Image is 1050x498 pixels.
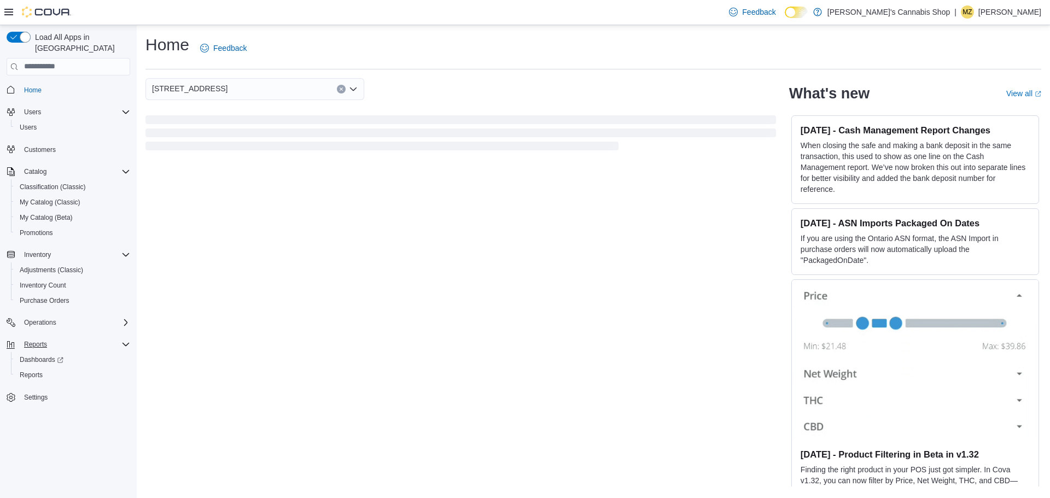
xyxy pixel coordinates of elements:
span: Classification (Classic) [20,183,86,191]
a: Home [20,84,46,97]
span: Reports [20,371,43,379]
span: Promotions [20,229,53,237]
span: Adjustments (Classic) [20,266,83,274]
span: Settings [20,390,130,404]
span: Users [24,108,41,116]
a: Settings [20,391,52,404]
span: Catalog [24,167,46,176]
button: Customers [2,142,135,157]
h2: What's new [789,85,870,102]
span: Classification (Classic) [15,180,130,194]
span: Reports [24,340,47,349]
span: Reports [20,338,130,351]
a: Inventory Count [15,279,71,292]
button: Home [2,82,135,98]
span: Home [20,83,130,97]
a: Classification (Classic) [15,180,90,194]
a: Dashboards [11,352,135,367]
button: Users [20,106,45,119]
span: Load All Apps in [GEOGRAPHIC_DATA] [31,32,130,54]
span: Users [20,106,130,119]
nav: Complex example [7,78,130,434]
button: Purchase Orders [11,293,135,308]
a: Users [15,121,41,134]
span: Dashboards [20,355,63,364]
span: Inventory Count [15,279,130,292]
a: Adjustments (Classic) [15,263,87,277]
a: View allExternal link [1006,89,1041,98]
span: Reports [15,368,130,382]
a: Feedback [196,37,251,59]
button: Open list of options [349,85,358,93]
button: Reports [2,337,135,352]
span: Dashboards [15,353,130,366]
span: Purchase Orders [15,294,130,307]
button: Catalog [20,165,51,178]
button: Promotions [11,225,135,241]
span: Customers [20,143,130,156]
span: Home [24,86,42,95]
span: Inventory Count [20,281,66,290]
a: Promotions [15,226,57,239]
h3: [DATE] - ASN Imports Packaged On Dates [801,218,1030,229]
button: Inventory Count [11,278,135,293]
h3: [DATE] - Cash Management Report Changes [801,125,1030,136]
span: MZ [962,5,972,19]
p: [PERSON_NAME]'s Cannabis Shop [827,5,950,19]
button: Users [11,120,135,135]
a: Reports [15,368,47,382]
span: My Catalog (Classic) [15,196,130,209]
span: Feedback [213,43,247,54]
a: Purchase Orders [15,294,74,307]
button: Inventory [20,248,55,261]
input: Dark Mode [785,7,808,18]
span: Purchase Orders [20,296,69,305]
button: Operations [20,316,61,329]
span: Users [20,123,37,132]
span: Customers [24,145,56,154]
span: Inventory [24,250,51,259]
p: | [954,5,956,19]
p: [PERSON_NAME] [978,5,1041,19]
h1: Home [145,34,189,56]
svg: External link [1035,91,1041,97]
span: My Catalog (Beta) [15,211,130,224]
button: My Catalog (Beta) [11,210,135,225]
button: Settings [2,389,135,405]
span: Settings [24,393,48,402]
button: Adjustments (Classic) [11,262,135,278]
a: My Catalog (Beta) [15,211,77,224]
button: My Catalog (Classic) [11,195,135,210]
span: My Catalog (Beta) [20,213,73,222]
button: Reports [20,338,51,351]
div: Michelle Zuniga [961,5,974,19]
button: Operations [2,315,135,330]
button: Inventory [2,247,135,262]
button: Reports [11,367,135,383]
h3: [DATE] - Product Filtering in Beta in v1.32 [801,449,1030,460]
span: Loading [145,118,776,153]
span: Operations [24,318,56,327]
span: Catalog [20,165,130,178]
img: Cova [22,7,71,17]
span: My Catalog (Classic) [20,198,80,207]
span: Operations [20,316,130,329]
a: My Catalog (Classic) [15,196,85,209]
p: When closing the safe and making a bank deposit in the same transaction, this used to show as one... [801,140,1030,195]
button: Users [2,104,135,120]
span: Feedback [742,7,775,17]
a: Dashboards [15,353,68,366]
a: Feedback [725,1,780,23]
span: Promotions [15,226,130,239]
span: Adjustments (Classic) [15,263,130,277]
button: Classification (Classic) [11,179,135,195]
p: If you are using the Ontario ASN format, the ASN Import in purchase orders will now automatically... [801,233,1030,266]
button: Catalog [2,164,135,179]
span: Users [15,121,130,134]
span: [STREET_ADDRESS] [152,82,227,95]
a: Customers [20,143,60,156]
button: Clear input [337,85,346,93]
span: Inventory [20,248,130,261]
